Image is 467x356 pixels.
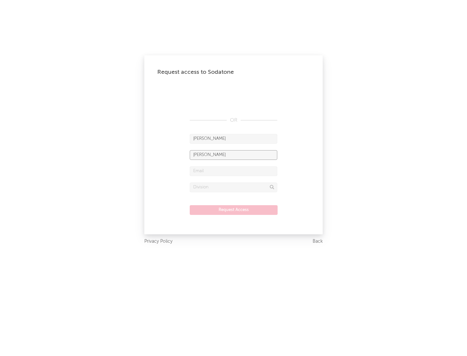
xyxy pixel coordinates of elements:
[190,117,277,124] div: OR
[190,150,277,160] input: Last Name
[157,68,310,76] div: Request access to Sodatone
[144,238,173,246] a: Privacy Policy
[190,134,277,144] input: First Name
[190,205,278,215] button: Request Access
[313,238,323,246] a: Back
[190,166,277,176] input: Email
[190,183,277,192] input: Division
